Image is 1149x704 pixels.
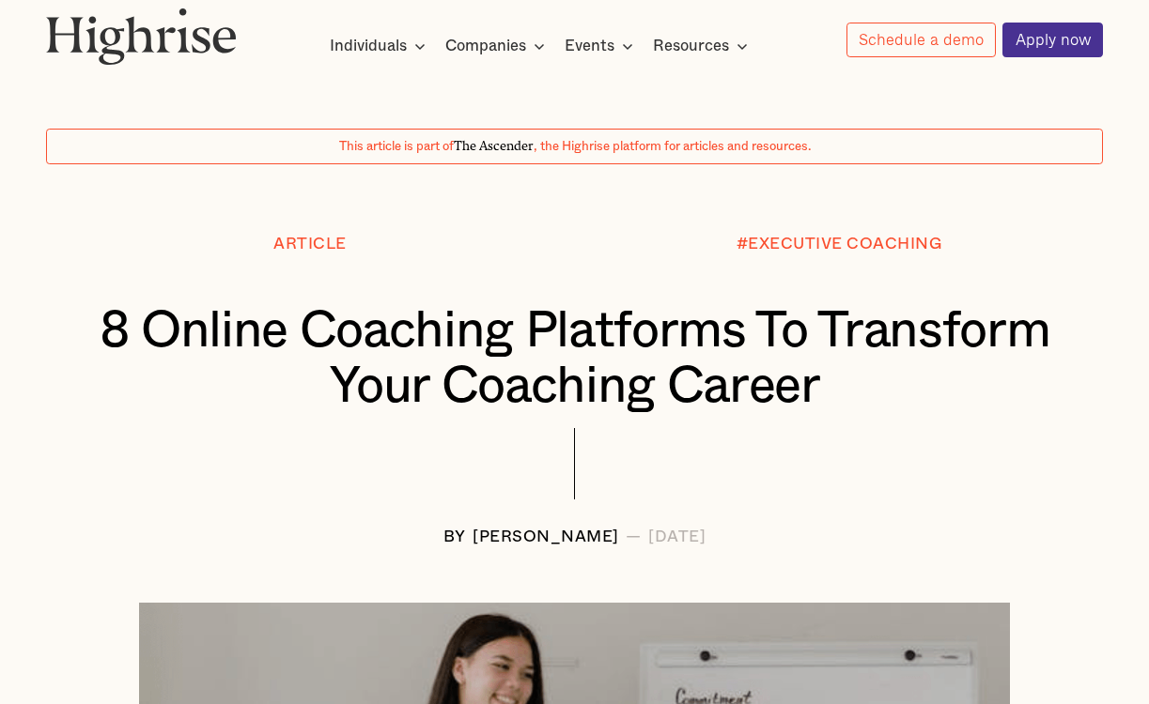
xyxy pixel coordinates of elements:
h1: 8 Online Coaching Platforms To Transform Your Coaching Career [90,303,1059,415]
div: Companies [445,35,526,57]
span: This article is part of [339,140,454,153]
div: #EXECUTIVE COACHING [737,236,942,253]
a: Schedule a demo [846,23,996,57]
span: , the Highrise platform for articles and resources. [534,140,811,153]
div: Events [565,35,614,57]
a: Apply now [1002,23,1103,58]
div: Article [273,236,347,253]
div: Individuals [330,35,431,57]
div: Individuals [330,35,407,57]
div: Companies [445,35,551,57]
div: Events [565,35,639,57]
div: Resources [653,35,729,57]
div: [PERSON_NAME] [473,528,619,546]
div: — [626,528,642,546]
img: Highrise logo [46,8,237,65]
div: [DATE] [648,528,706,546]
span: The Ascender [454,136,534,151]
div: Resources [653,35,753,57]
div: BY [443,528,466,546]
